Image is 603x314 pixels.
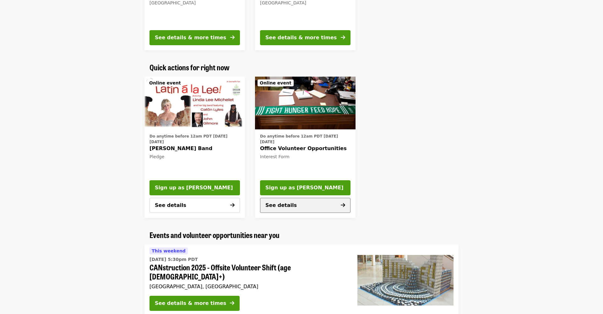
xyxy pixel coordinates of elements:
[149,198,240,213] button: See details
[155,202,186,208] span: See details
[155,34,226,41] div: See details & more times
[149,229,280,240] span: Events and volunteer opportunities near you
[255,77,356,129] a: Office Volunteer Opportunities
[149,62,230,73] span: Quick actions for right now
[149,263,347,281] span: CANstruction 2025 - Offsite Volunteer Shift (age [DEMOGRAPHIC_DATA]+)
[230,35,235,41] i: arrow-right icon
[149,132,240,161] a: See details for "Linda Lee Michelet Band"
[265,184,345,192] span: Sign up as [PERSON_NAME]
[260,132,350,161] a: See details for "Office Volunteer Opportunities"
[149,30,240,45] button: See details & more times
[260,145,350,152] span: Office Volunteer Opportunities
[144,77,245,129] img: Linda Lee Michelet Band organized by Oregon Food Bank
[149,63,230,72] a: Quick actions for right now
[260,154,290,159] span: Interest Form
[260,180,350,195] button: Sign up as [PERSON_NAME]
[149,296,240,311] button: See details & more times
[265,202,297,208] span: See details
[341,35,345,41] i: arrow-right icon
[265,34,337,41] div: See details & more times
[149,284,347,290] div: [GEOGRAPHIC_DATA], [GEOGRAPHIC_DATA]
[149,256,198,263] time: [DATE] 5:30pm PDT
[144,77,245,129] a: Linda Lee Michelet Band
[155,184,235,192] span: Sign up as [PERSON_NAME]
[149,154,164,159] span: Pledge
[149,180,240,195] button: Sign up as [PERSON_NAME]
[155,300,226,307] div: See details & more times
[357,255,454,305] img: CANstruction 2025 - Offsite Volunteer Shift (age 16+) organized by Oregon Food Bank
[260,198,350,213] button: See details
[149,80,181,85] span: Online event
[341,202,345,208] i: arrow-right icon
[255,77,356,129] img: Office Volunteer Opportunities organized by Oregon Food Bank
[152,248,186,253] span: This weekend
[230,202,235,208] i: arrow-right icon
[149,134,227,144] span: Do anytime before 12am PDT [DATE][DATE]
[260,80,291,85] span: Online event
[260,30,350,45] button: See details & more times
[230,300,234,306] i: arrow-right icon
[260,134,338,144] span: Do anytime before 12am PDT [DATE][DATE]
[144,63,459,72] div: Quick actions for right now
[149,145,240,152] span: [PERSON_NAME] Band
